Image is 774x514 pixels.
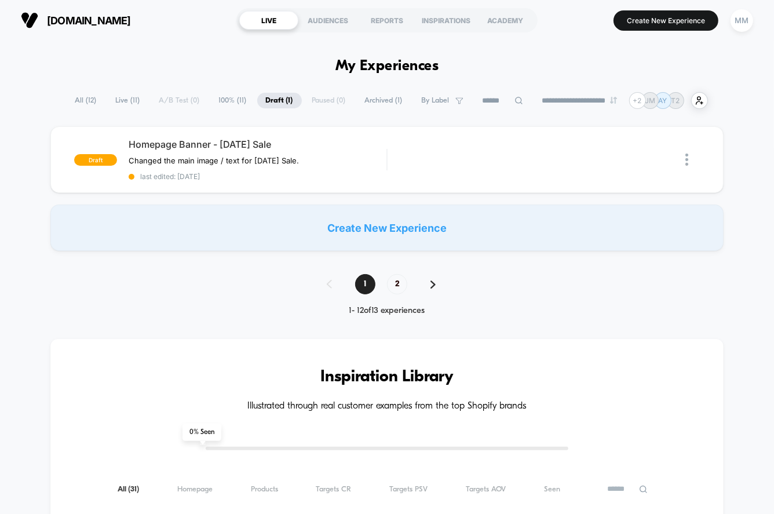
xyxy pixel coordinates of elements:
span: Targets CR [316,485,352,494]
span: Changed the main image / text for [DATE] Sale. [129,156,299,165]
div: INSPIRATIONS [417,11,476,30]
span: Targets AOV [466,485,506,494]
span: Targets PSV [389,485,428,494]
div: MM [731,9,753,32]
div: Create New Experience [50,205,724,251]
span: Archived ( 1 ) [356,93,411,108]
button: Create New Experience [614,10,718,31]
p: T2 [671,96,680,105]
button: [DOMAIN_NAME] [17,11,134,30]
span: 0 % Seen [182,424,221,441]
span: Homepage Banner - [DATE] Sale [129,138,386,150]
span: Homepage [177,485,213,494]
div: REPORTS [357,11,417,30]
span: All ( 12 ) [67,93,105,108]
img: end [610,97,617,104]
p: AY [659,96,667,105]
span: Live ( 11 ) [107,93,149,108]
span: ( 31 ) [128,486,139,493]
p: JM [645,96,655,105]
div: + 2 [629,92,646,109]
h3: Inspiration Library [85,368,689,387]
h4: Illustrated through real customer examples from the top Shopify brands [85,401,689,412]
button: MM [727,9,757,32]
span: Seen [544,485,560,494]
img: close [685,154,688,166]
span: All [118,485,139,494]
h1: My Experiences [335,58,439,75]
span: last edited: [DATE] [129,172,386,181]
div: 1 - 12 of 13 experiences [315,306,459,316]
span: 100% ( 11 ) [210,93,255,108]
div: AUDIENCES [298,11,357,30]
span: Products [251,485,278,494]
span: 2 [387,274,407,294]
span: draft [74,154,117,166]
img: pagination forward [430,280,436,289]
div: LIVE [239,11,298,30]
span: 1 [355,274,375,294]
div: ACADEMY [476,11,535,30]
img: Visually logo [21,12,38,29]
span: Draft ( 1 ) [257,93,302,108]
span: [DOMAIN_NAME] [47,14,131,27]
span: By Label [422,96,450,105]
